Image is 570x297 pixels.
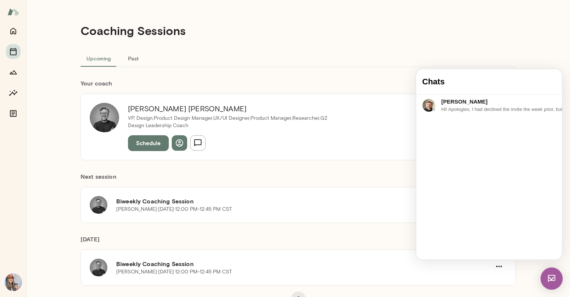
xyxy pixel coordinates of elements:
[190,135,206,151] button: Send message
[6,65,21,80] button: Growth Plan
[6,85,21,100] button: Insights
[7,5,19,19] img: Mento
[25,36,337,44] div: Hi! Apologies, I had declined the invite the week prior, but now realizing that may not alert you...
[6,29,19,43] img: https://nyc3.digitaloceanspaces.com/mento-space/profiles/clh9ip87k000z0qt2e1ad675f-1683852780017.jpg
[6,8,355,17] h4: Chats
[116,197,491,206] h6: Biweekly Coaching Session
[4,273,22,291] img: Genny Dee
[25,28,329,36] div: [PERSON_NAME]
[90,103,119,132] img: Dane Howard
[6,24,21,38] button: Home
[6,106,21,121] button: Documents
[6,44,21,59] button: Sessions
[81,235,516,249] h6: [DATE]
[128,122,327,129] p: Design Leadership Coach
[172,135,187,151] button: View profile
[116,206,232,213] p: [PERSON_NAME] · [DATE] · 12:00 PM-12:45 PM CST
[117,49,150,67] button: Past
[128,135,169,151] button: Schedule
[81,24,186,38] h4: Coaching Sessions
[128,103,327,115] h6: [PERSON_NAME] [PERSON_NAME]
[81,172,516,187] h6: Next session
[116,259,491,268] h6: Biweekly Coaching Session
[128,115,327,122] p: VP, Design,Product Design Manager,UX/UI Designer,Product Manager,Researcher, G2
[81,79,516,88] h6: Your coach
[81,49,117,67] button: Upcoming
[81,49,516,67] div: basic tabs example
[116,268,232,276] p: [PERSON_NAME] · [DATE] · 12:00 PM-12:45 PM CST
